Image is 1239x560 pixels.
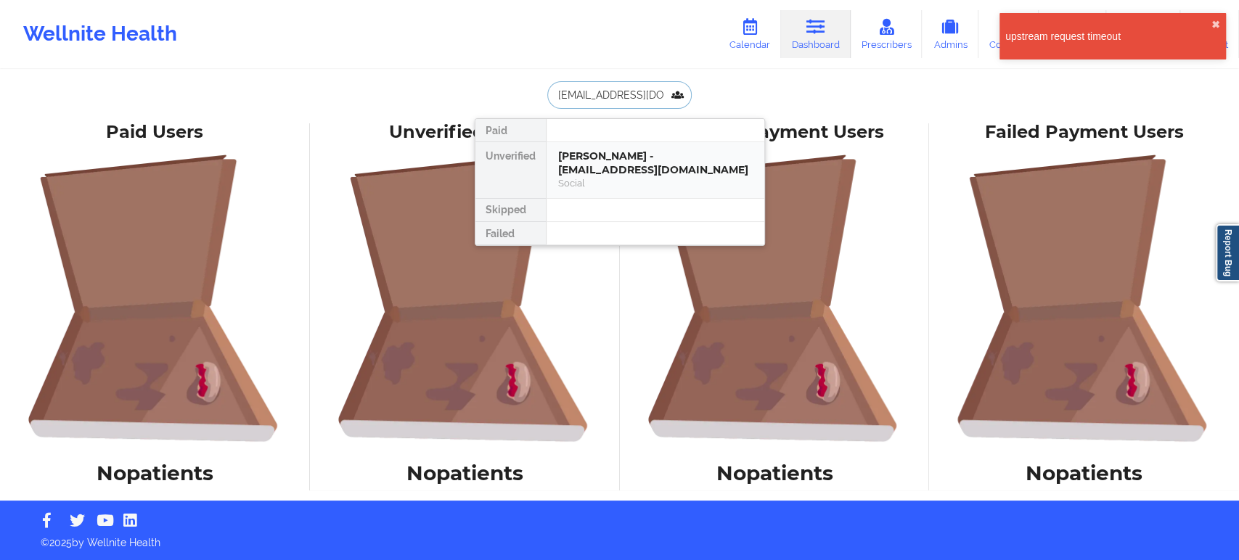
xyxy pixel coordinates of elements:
div: upstream request timeout [1005,29,1211,44]
button: close [1211,19,1220,30]
h1: No patients [939,460,1229,486]
div: Paid [475,119,546,142]
img: foRBiVDZMKwAAAAASUVORK5CYII= [630,154,920,443]
h1: No patients [320,460,610,486]
a: Coaches [978,10,1039,58]
div: Unverified Users [320,121,610,144]
div: Skipped Payment Users [630,121,920,144]
p: © 2025 by Wellnite Health [30,525,1209,550]
a: Calendar [719,10,781,58]
div: Paid Users [10,121,300,144]
div: Unverified [475,142,546,199]
div: Failed Payment Users [939,121,1229,144]
a: Prescribers [851,10,923,58]
h1: No patients [630,460,920,486]
img: foRBiVDZMKwAAAAASUVORK5CYII= [939,154,1229,443]
a: Admins [922,10,978,58]
h1: No patients [10,460,300,486]
div: Skipped [475,199,546,222]
a: Report Bug [1216,224,1239,281]
img: foRBiVDZMKwAAAAASUVORK5CYII= [320,154,610,443]
div: Social [558,177,753,189]
div: [PERSON_NAME] - [EMAIL_ADDRESS][DOMAIN_NAME] [558,149,753,176]
div: Failed [475,222,546,245]
img: foRBiVDZMKwAAAAASUVORK5CYII= [10,154,300,443]
a: Dashboard [781,10,851,58]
